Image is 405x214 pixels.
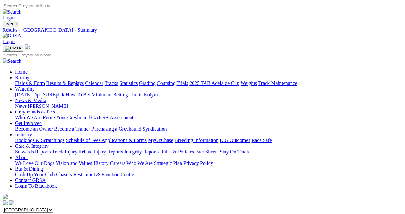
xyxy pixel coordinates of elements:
[25,44,30,49] img: logo-grsa-white.png
[15,132,32,137] a: Industry
[241,81,257,86] a: Weights
[126,160,153,166] a: Who We Are
[46,81,84,86] a: Results & Replays
[15,149,51,154] a: Stewards Reports
[66,92,90,97] a: How To Bet
[110,160,125,166] a: Careers
[3,3,58,9] input: Search
[5,46,21,51] img: Close
[3,52,58,58] input: Search
[15,126,402,132] div: Get Involved
[160,149,194,154] a: Rules & Policies
[220,138,250,143] a: ICG Outcomes
[3,58,21,64] img: Search
[6,22,17,26] span: Menu
[251,138,272,143] a: Race Safe
[9,200,14,205] img: twitter.svg
[85,81,103,86] a: Calendar
[15,75,29,80] a: Racing
[3,45,23,52] button: Toggle navigation
[175,138,218,143] a: Breeding Information
[3,33,21,39] img: GRSA
[15,126,53,132] a: Become an Owner
[15,81,45,86] a: Fields & Form
[15,178,46,183] a: Contact GRSA
[15,166,43,172] a: Bar & Dining
[139,81,156,86] a: Grading
[28,103,68,109] a: [PERSON_NAME]
[3,9,21,15] img: Search
[15,183,57,189] a: Login To Blackbook
[15,172,402,178] div: Bar & Dining
[3,27,402,33] a: Results - [GEOGRAPHIC_DATA] - Summary
[15,138,64,143] a: Bookings & Scratchings
[15,86,35,92] a: Wagering
[157,81,175,86] a: Coursing
[15,115,402,120] div: Greyhounds as Pets
[15,143,49,149] a: Care & Integrity
[148,138,173,143] a: MyOzChase
[15,115,41,120] a: Who We Are
[120,81,138,86] a: Statistics
[15,92,41,97] a: [DATE] Tips
[3,21,19,27] button: Toggle navigation
[15,98,46,103] a: News & Media
[15,69,28,75] a: Home
[183,160,213,166] a: Privacy Policy
[143,126,167,132] a: Syndication
[15,92,402,98] div: Wagering
[15,149,402,155] div: Care & Integrity
[3,15,15,20] a: Login
[15,103,402,109] div: News & Media
[91,126,141,132] a: Purchasing a Greyhound
[15,172,55,177] a: Cash Up Your Club
[3,194,8,199] img: logo-grsa-white.png
[52,149,92,154] a: Track Injury Rebate
[91,115,136,120] a: GAP SA Assessments
[154,160,182,166] a: Strategic Plan
[195,149,218,154] a: Fact Sheets
[105,81,118,86] a: Tracks
[43,115,90,120] a: Retire Your Greyhound
[91,92,142,97] a: Minimum Betting Limits
[124,149,159,154] a: Integrity Reports
[56,172,134,177] a: Chasers Restaurant & Function Centre
[15,120,42,126] a: Get Involved
[15,81,402,86] div: Racing
[144,92,159,97] a: Isolynx
[3,39,15,44] a: Login
[94,149,123,154] a: Injury Reports
[258,81,297,86] a: Track Maintenance
[15,109,55,114] a: Greyhounds as Pets
[101,138,147,143] a: Applications & Forms
[54,126,90,132] a: Become a Trainer
[220,149,249,154] a: Stay On Track
[15,155,28,160] a: About
[176,81,188,86] a: Trials
[15,160,54,166] a: We Love Our Dogs
[189,81,239,86] a: 2025 TAB Adelaide Cup
[3,200,8,205] img: facebook.svg
[93,160,108,166] a: History
[15,103,27,109] a: News
[43,92,64,97] a: SUREpick
[15,138,402,143] div: Industry
[56,160,92,166] a: Vision and Values
[15,160,402,166] div: About
[66,138,100,143] a: Schedule of Fees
